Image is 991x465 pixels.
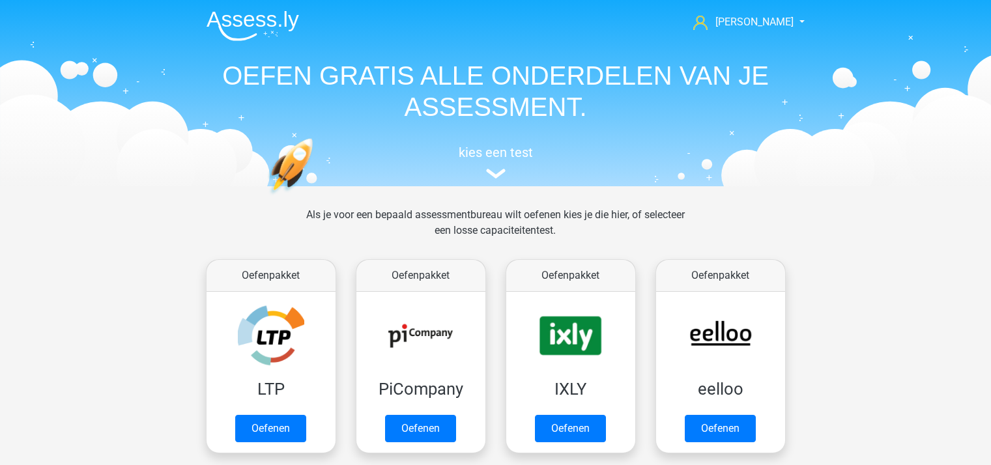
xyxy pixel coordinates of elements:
img: assessment [486,169,506,178]
a: Oefenen [535,415,606,442]
a: Oefenen [385,415,456,442]
h5: kies een test [196,145,796,160]
img: Assessly [207,10,299,41]
a: Oefenen [235,415,306,442]
span: [PERSON_NAME] [715,16,794,28]
a: Oefenen [685,415,756,442]
a: [PERSON_NAME] [688,14,795,30]
h1: OEFEN GRATIS ALLE ONDERDELEN VAN JE ASSESSMENT. [196,60,796,122]
div: Als je voor een bepaald assessmentbureau wilt oefenen kies je die hier, of selecteer een losse ca... [296,207,695,254]
img: oefenen [268,138,364,256]
a: kies een test [196,145,796,179]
